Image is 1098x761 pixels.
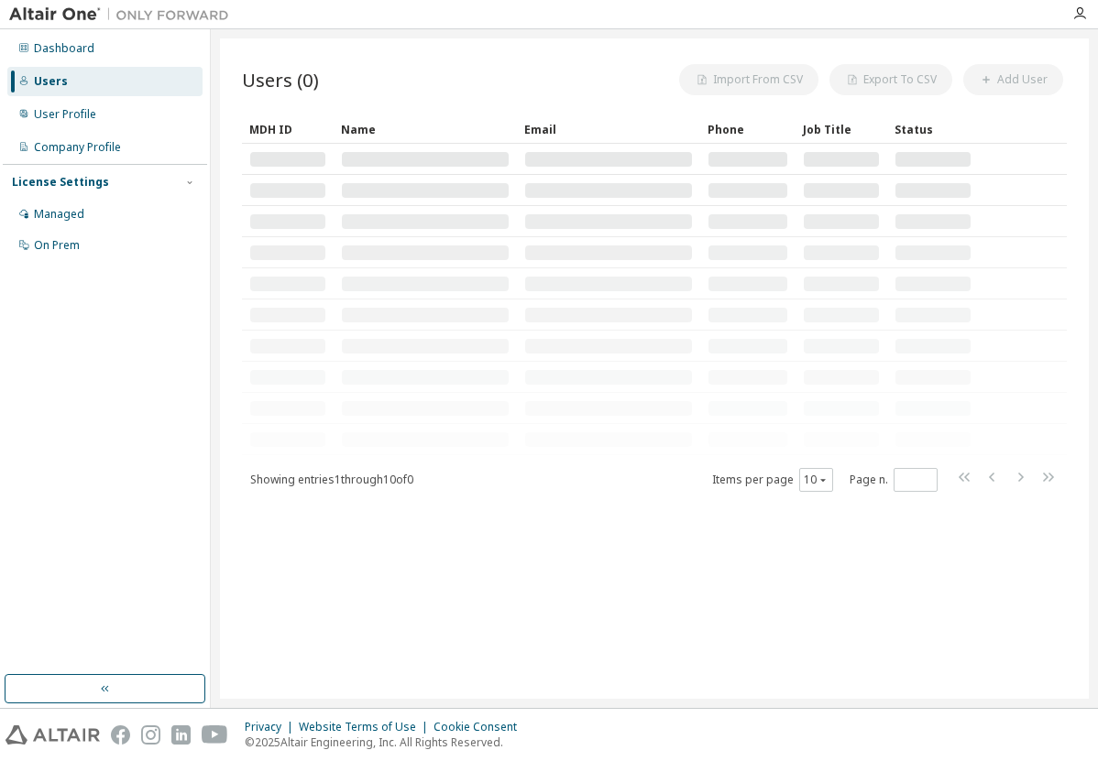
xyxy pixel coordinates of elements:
[245,734,528,750] p: © 2025 Altair Engineering, Inc. All Rights Reserved.
[804,473,829,487] button: 10
[34,140,121,155] div: Company Profile
[850,468,938,492] span: Page n.
[245,720,299,734] div: Privacy
[895,114,972,144] div: Status
[829,64,952,95] button: Export To CSV
[34,41,94,56] div: Dashboard
[712,468,833,492] span: Items per page
[5,725,100,745] img: altair_logo.svg
[963,64,1063,95] button: Add User
[434,720,528,734] div: Cookie Consent
[708,114,788,144] div: Phone
[249,114,326,144] div: MDH ID
[341,114,510,144] div: Name
[9,5,238,24] img: Altair One
[242,67,319,92] span: Users (0)
[34,74,68,89] div: Users
[12,175,109,190] div: License Settings
[250,472,413,487] span: Showing entries 1 through 10 of 0
[34,107,96,122] div: User Profile
[111,725,130,745] img: facebook.svg
[171,725,191,745] img: linkedin.svg
[679,64,818,95] button: Import From CSV
[299,720,434,734] div: Website Terms of Use
[141,725,160,745] img: instagram.svg
[803,114,880,144] div: Job Title
[524,114,693,144] div: Email
[34,207,84,222] div: Managed
[202,725,228,745] img: youtube.svg
[34,238,80,253] div: On Prem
